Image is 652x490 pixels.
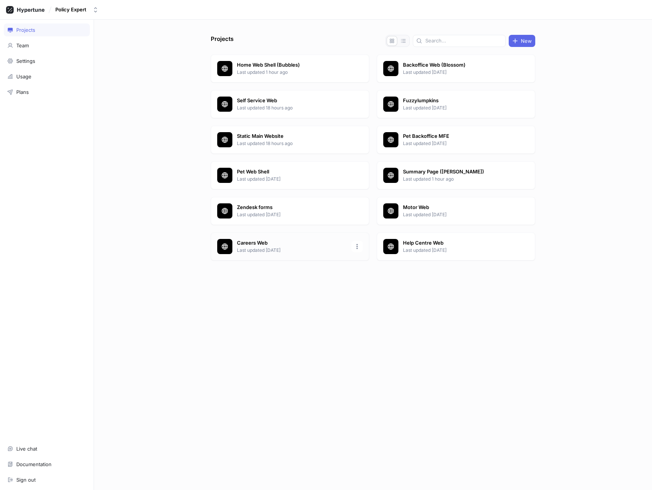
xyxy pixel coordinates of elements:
p: Last updated [DATE] [237,176,347,183]
p: Help Centre Web [403,239,513,247]
p: Summary Page ([PERSON_NAME]) [403,168,513,176]
p: Careers Web [237,239,347,247]
a: Settings [4,55,90,67]
a: Team [4,39,90,52]
p: Last updated [DATE] [403,105,513,111]
p: Self Service Web [237,97,347,105]
p: Last updated [DATE] [237,247,347,254]
div: Live chat [16,446,37,452]
p: Motor Web [403,204,513,211]
a: Plans [4,86,90,98]
a: Documentation [4,458,90,471]
div: Usage [16,73,31,80]
div: Settings [16,58,35,64]
a: Projects [4,23,90,36]
p: Last updated [DATE] [237,211,347,218]
div: Projects [16,27,35,33]
p: Zendesk forms [237,204,347,211]
button: New [509,35,535,47]
div: Sign out [16,477,36,483]
div: Team [16,42,29,48]
p: Pet Backoffice MFE [403,133,513,140]
p: Static Main Website [237,133,347,140]
p: Projects [211,35,234,47]
input: Search... [425,37,502,45]
p: Pet Web Shell [237,168,347,176]
span: New [521,39,532,43]
div: Plans [16,89,29,95]
button: Policy Expert [52,3,102,16]
p: Backoffice Web (Blossom) [403,61,513,69]
p: Home Web Shell (Bubbles) [237,61,347,69]
p: Last updated [DATE] [403,211,513,218]
div: Documentation [16,461,52,467]
p: Last updated 18 hours ago [237,105,347,111]
p: Last updated [DATE] [403,69,513,76]
p: Last updated [DATE] [403,247,513,254]
div: Policy Expert [55,6,86,13]
p: Last updated 1 hour ago [403,176,513,183]
p: Last updated 1 hour ago [237,69,347,76]
a: Usage [4,70,90,83]
p: Last updated 18 hours ago [237,140,347,147]
p: Fuzzylumpkins [403,97,513,105]
p: Last updated [DATE] [403,140,513,147]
